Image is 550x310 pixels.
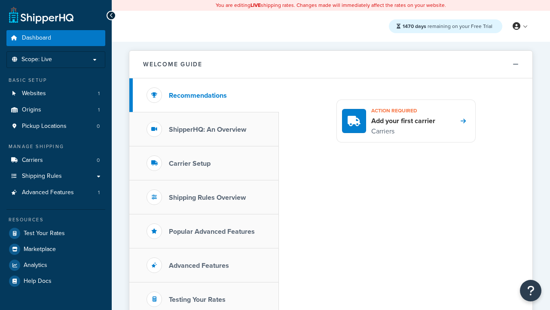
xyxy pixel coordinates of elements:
div: Resources [6,216,105,223]
a: Shipping Rules [6,168,105,184]
span: 1 [98,106,100,114]
span: Scope: Live [21,56,52,63]
a: Origins1 [6,102,105,118]
span: Test Your Rates [24,230,65,237]
h2: Welcome Guide [143,61,202,68]
h3: Recommendations [169,92,227,99]
span: 1 [98,90,100,97]
b: LIVE [251,1,261,9]
h4: Add your first carrier [371,116,435,126]
a: Advanced Features1 [6,185,105,201]
span: Dashboard [22,34,51,42]
button: Open Resource Center [520,280,541,301]
a: Dashboard [6,30,105,46]
button: Welcome Guide [129,51,532,78]
a: Websites1 [6,86,105,102]
span: 0 [97,123,100,130]
a: Carriers0 [6,152,105,168]
div: Manage Shipping [6,143,105,150]
li: Advanced Features [6,185,105,201]
span: Help Docs [24,278,52,285]
span: Analytics [24,262,47,269]
li: Websites [6,86,105,102]
h3: Shipping Rules Overview [169,194,246,201]
h3: Advanced Features [169,262,229,270]
span: remaining on your Free Trial [403,22,492,30]
li: Origins [6,102,105,118]
span: 1 [98,189,100,196]
h3: Carrier Setup [169,160,211,167]
span: Origins [22,106,41,114]
h3: ShipperHQ: An Overview [169,126,246,133]
span: 0 [97,157,100,164]
span: Carriers [22,157,43,164]
h3: Action required [371,105,435,116]
a: Marketplace [6,242,105,257]
li: Carriers [6,152,105,168]
h3: Popular Advanced Features [169,228,255,236]
p: Carriers [371,126,435,137]
a: Help Docs [6,273,105,289]
div: Basic Setup [6,77,105,84]
li: Pickup Locations [6,118,105,134]
h3: Testing Your Rates [169,296,226,304]
span: Shipping Rules [22,173,62,180]
a: Pickup Locations0 [6,118,105,134]
span: Marketplace [24,246,56,253]
span: Advanced Features [22,189,74,196]
strong: 1470 days [403,22,426,30]
a: Analytics [6,257,105,273]
a: Test Your Rates [6,226,105,241]
span: Pickup Locations [22,123,67,130]
span: Websites [22,90,46,97]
